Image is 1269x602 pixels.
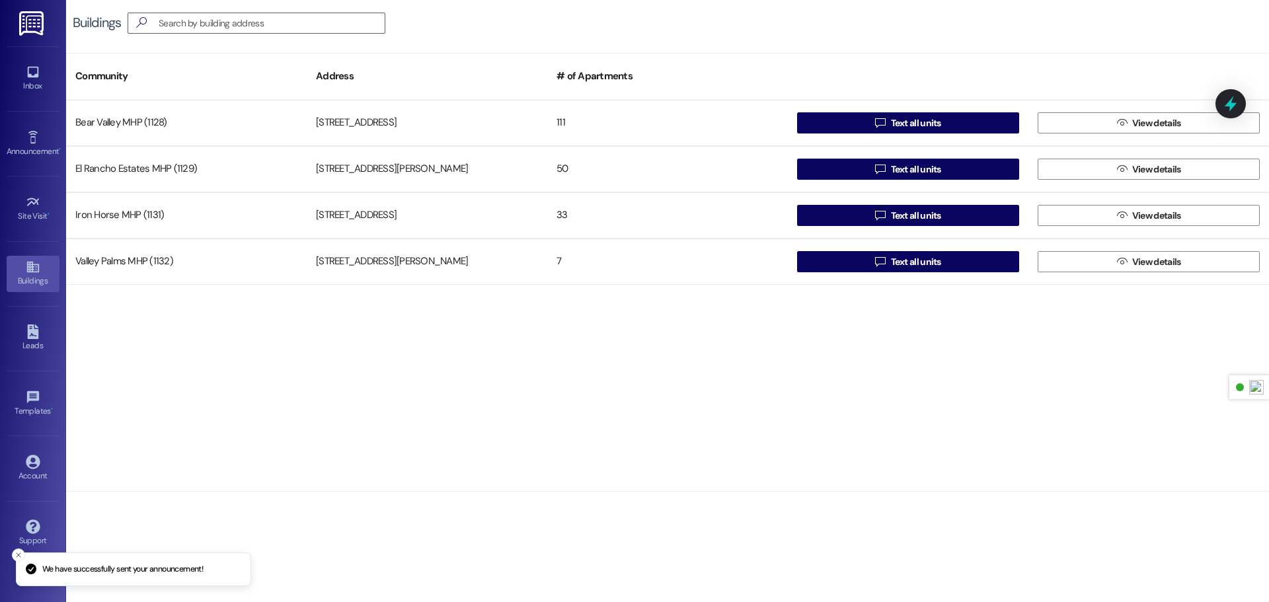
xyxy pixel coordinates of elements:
[1038,112,1260,133] button: View details
[7,386,59,422] a: Templates •
[66,110,307,136] div: Bear Valley MHP (1128)
[547,60,788,93] div: # of Apartments
[7,61,59,96] a: Inbox
[1117,256,1127,267] i: 
[7,191,59,227] a: Site Visit •
[891,163,941,176] span: Text all units
[797,159,1019,180] button: Text all units
[66,202,307,229] div: Iron Horse MHP (1131)
[307,248,547,275] div: [STREET_ADDRESS][PERSON_NAME]
[131,16,152,30] i: 
[7,320,59,356] a: Leads
[875,256,885,267] i: 
[159,14,385,32] input: Search by building address
[1117,118,1127,128] i: 
[19,11,46,36] img: ResiDesk Logo
[59,145,61,154] span: •
[891,116,941,130] span: Text all units
[547,156,788,182] div: 50
[12,548,25,562] button: Close toast
[875,118,885,128] i: 
[1132,163,1181,176] span: View details
[307,202,547,229] div: [STREET_ADDRESS]
[797,205,1019,226] button: Text all units
[7,451,59,486] a: Account
[1038,251,1260,272] button: View details
[66,60,307,93] div: Community
[797,112,1019,133] button: Text all units
[1117,210,1127,221] i: 
[1117,164,1127,174] i: 
[1132,255,1181,269] span: View details
[1038,159,1260,180] button: View details
[875,210,885,221] i: 
[1132,116,1181,130] span: View details
[307,60,547,93] div: Address
[42,564,203,576] p: We have successfully sent your announcement!
[891,255,941,269] span: Text all units
[48,209,50,219] span: •
[891,209,941,223] span: Text all units
[66,248,307,275] div: Valley Palms MHP (1132)
[66,156,307,182] div: El Rancho Estates MHP (1129)
[875,164,885,174] i: 
[1132,209,1181,223] span: View details
[7,515,59,551] a: Support
[547,202,788,229] div: 33
[51,404,53,414] span: •
[1038,205,1260,226] button: View details
[797,251,1019,272] button: Text all units
[547,110,788,136] div: 111
[7,256,59,291] a: Buildings
[307,156,547,182] div: [STREET_ADDRESS][PERSON_NAME]
[547,248,788,275] div: 7
[307,110,547,136] div: [STREET_ADDRESS]
[73,16,121,30] div: Buildings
